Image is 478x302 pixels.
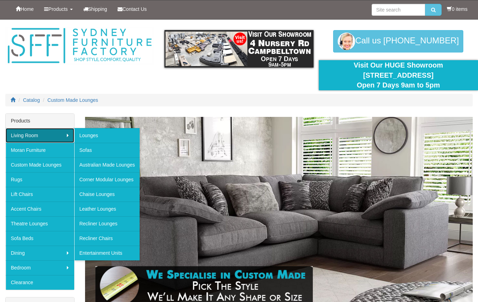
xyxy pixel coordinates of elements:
[74,143,140,157] a: Sofas
[88,6,107,12] span: Shipping
[48,97,98,103] a: Custom Made Lounges
[6,128,74,143] a: Living Room
[122,6,147,12] span: Contact Us
[74,187,140,202] a: Chaise Lounges
[39,0,78,18] a: Products
[5,27,154,65] img: Sydney Furniture Factory
[112,0,152,18] a: Contact Us
[6,246,74,260] a: Dining
[6,216,74,231] a: Theatre Lounges
[6,260,74,275] a: Bedroom
[164,30,313,68] img: showroom.gif
[324,60,473,90] div: Visit Our HUGE Showroom [STREET_ADDRESS] Open 7 Days 9am to 5pm
[6,187,74,202] a: Lift Chairs
[6,202,74,216] a: Accent Chairs
[447,6,468,13] li: 0 items
[6,114,74,128] div: Products
[48,6,68,12] span: Products
[21,6,34,12] span: Home
[78,0,113,18] a: Shipping
[6,231,74,246] a: Sofa Beds
[74,216,140,231] a: Recliner Lounges
[372,4,425,16] input: Site search
[6,157,74,172] a: Custom Made Lounges
[10,0,39,18] a: Home
[74,172,140,187] a: Corner Modular Lounges
[6,172,74,187] a: Rugs
[74,246,140,260] a: Entertainment Units
[23,97,40,103] a: Catalog
[74,128,140,143] a: Lounges
[6,275,74,290] a: Clearance
[6,143,74,157] a: Moran Furniture
[74,157,140,172] a: Australian Made Lounges
[74,231,140,246] a: Recliner Chairs
[74,202,140,216] a: Leather Lounges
